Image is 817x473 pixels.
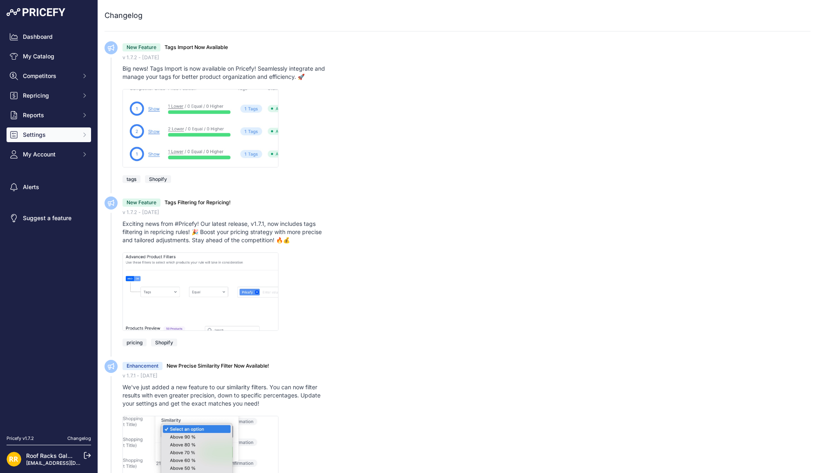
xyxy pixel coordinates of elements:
[7,8,65,16] img: Pricefy Logo
[122,220,332,244] div: Exciting news from #Pricefy! Our latest release, v1.7.1, now includes tags filtering in repricing...
[122,54,810,62] div: v 1.7.2 - [DATE]
[23,91,76,100] span: Repricing
[26,460,111,466] a: [EMAIL_ADDRESS][DOMAIN_NAME]
[26,452,76,459] a: Roof Racks Galore
[7,29,91,425] nav: Sidebar
[23,150,76,158] span: My Account
[122,372,810,380] div: v 1.7.1 - [DATE]
[7,435,34,442] div: Pricefy v1.7.2
[122,65,332,81] div: Big news! Tags Import is now available on Pricefy! Seamlessly integrate and manage your tags for ...
[7,147,91,162] button: My Account
[151,339,177,346] span: Shopify
[122,175,140,183] span: tags
[145,175,171,183] span: Shopify
[7,127,91,142] button: Settings
[7,88,91,103] button: Repricing
[67,435,91,441] a: Changelog
[122,339,147,346] span: pricing
[122,43,160,51] div: New Feature
[7,211,91,225] a: Suggest a feature
[7,108,91,123] button: Reports
[23,72,76,80] span: Competitors
[7,69,91,83] button: Competitors
[122,209,810,216] div: v 1.7.2 - [DATE]
[122,199,160,207] div: New Feature
[23,111,76,119] span: Reports
[122,383,332,408] div: We've just added a new feature to our similarity filters. You can now filter results with even gr...
[7,29,91,44] a: Dashboard
[7,49,91,64] a: My Catalog
[7,180,91,194] a: Alerts
[165,199,231,207] h3: Tags Filtering for Repricing!
[122,362,163,370] div: Enhancement
[167,362,269,370] h3: New Precise Similarity Filter Now Available!
[165,44,228,51] h3: Tags Import Now Available
[105,10,142,21] h2: Changelog
[23,131,76,139] span: Settings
